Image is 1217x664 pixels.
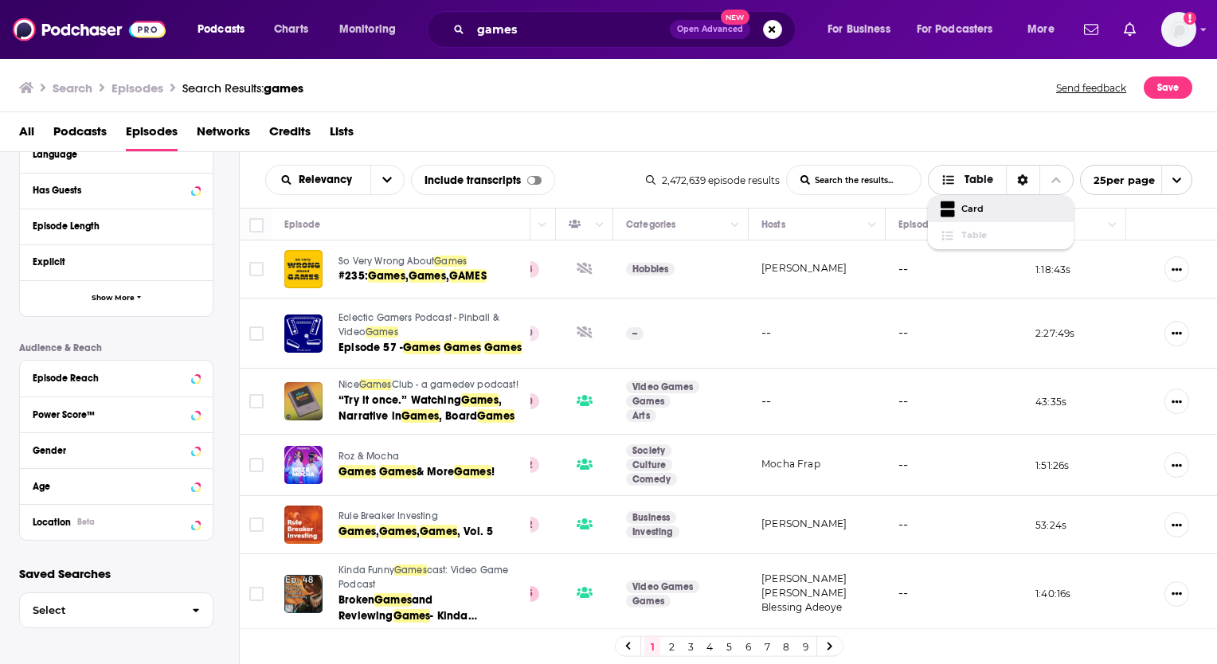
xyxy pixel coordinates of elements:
[917,18,993,41] span: For Podcasters
[405,269,409,283] span: ,
[338,564,394,576] span: Kinda Funny
[816,17,910,42] button: open menu
[338,524,528,540] a: Games,Games,Games, Vol. 5
[906,17,1016,42] button: open menu
[1035,395,1066,408] p: 43:35 s
[457,525,493,538] span: , Vol. 5
[249,458,264,472] span: Toggle select row
[491,465,495,478] span: !
[626,444,671,457] a: Society
[721,637,737,656] a: 5
[186,17,265,42] button: open menu
[33,481,186,492] div: Age
[626,395,671,408] a: Games
[1164,512,1189,537] button: Show More Button
[249,326,264,341] span: Toggle select row
[886,299,1023,369] td: --
[1164,452,1189,478] button: Show More Button
[33,409,186,420] div: Power Score™
[33,256,190,268] div: Explicit
[778,637,794,656] a: 8
[338,311,528,339] a: Eclectic Gamers Podcast - Pinball & VideoGames
[721,10,749,25] span: New
[338,341,403,354] span: Episode 57 -
[20,280,213,316] button: Show More
[1051,76,1131,99] button: Send feedback
[471,17,670,42] input: Search podcasts, credits, & more...
[626,473,677,486] a: Comedy
[449,269,487,283] span: GAMES
[338,255,528,269] a: So Very Wrong AboutGames
[53,119,107,151] a: Podcasts
[33,144,200,164] button: Language
[393,609,431,623] span: Games
[626,215,675,234] div: Categories
[264,17,318,42] a: Charts
[338,312,499,338] span: Eclectic Gamers Podcast - Pinball & Video
[338,465,376,478] span: Games
[477,409,515,423] span: Games
[411,165,555,195] div: Include transcripts
[338,564,528,592] a: Kinda FunnyGamescast: Video Game Podcast
[249,394,264,408] span: Toggle select row
[886,496,1023,554] td: --
[379,465,417,478] span: Games
[376,525,379,538] span: ,
[269,119,311,151] span: Credits
[533,216,552,235] button: Column Actions
[338,510,438,521] span: Rule Breaker Investing
[886,240,1023,299] td: --
[338,450,528,464] a: Roz & Mocha
[33,404,200,424] button: Power Score™
[338,464,528,480] a: GamesGames& MoreGames!
[33,439,200,459] button: Gender
[33,445,186,456] div: Gender
[1016,17,1074,42] button: open menu
[626,381,699,393] a: Video Games
[401,409,439,423] span: Games
[249,587,264,601] span: Toggle select row
[670,20,750,39] button: Open AdvancedNew
[626,459,672,471] a: Culture
[338,593,432,623] span: and Reviewing
[626,511,676,524] a: Business
[761,587,847,599] a: [PERSON_NAME]
[299,174,358,186] span: Relevancy
[761,601,843,613] a: Blessing Adeoye
[439,409,477,423] span: , Board
[33,252,200,271] button: Explicit
[569,215,591,234] div: Has Guests
[339,18,396,41] span: Monitoring
[112,80,163,96] h3: Episodes
[33,373,186,384] div: Episode Reach
[726,216,745,235] button: Column Actions
[484,341,522,354] span: Games
[33,149,190,160] div: Language
[274,18,308,41] span: Charts
[434,256,467,267] span: Games
[1035,263,1070,276] p: 1:18:43 s
[1164,581,1189,607] button: Show More Button
[663,637,679,656] a: 2
[338,268,528,284] a: #235:Games,Games,GAMES
[368,269,405,283] span: Games
[330,119,354,151] a: Lists
[446,269,449,283] span: ,
[403,341,440,354] span: Games
[53,80,92,96] h3: Search
[19,119,34,151] a: All
[182,80,303,96] div: Search Results:
[264,80,303,96] span: games
[366,326,398,338] span: Games
[646,174,780,186] div: 2,472,639 episode results
[740,637,756,656] a: 6
[249,262,264,276] span: Toggle select row
[1078,16,1105,43] a: Show notifications dropdown
[761,572,847,584] a: [PERSON_NAME]
[338,564,509,590] span: cast: Video Game Podcast
[442,11,811,48] div: Search podcasts, credits, & more...
[1144,76,1192,99] button: Save
[626,409,656,422] a: Arts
